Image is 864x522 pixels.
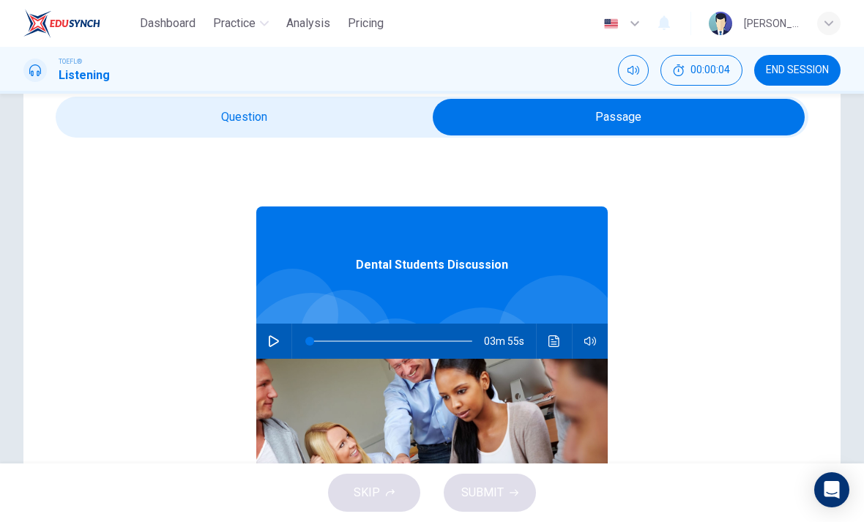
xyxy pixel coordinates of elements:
[134,10,201,37] button: Dashboard
[690,64,730,76] span: 00:00:04
[543,324,566,359] button: Click to see the audio transcription
[814,472,849,507] div: Open Intercom Messenger
[618,55,649,86] div: Mute
[140,15,195,32] span: Dashboard
[59,67,110,84] h1: Listening
[23,9,134,38] a: EduSynch logo
[280,10,336,37] button: Analysis
[207,10,275,37] button: Practice
[348,15,384,32] span: Pricing
[484,324,536,359] span: 03m 55s
[286,15,330,32] span: Analysis
[342,10,390,37] button: Pricing
[660,55,742,86] div: Hide
[23,9,100,38] img: EduSynch logo
[213,15,256,32] span: Practice
[660,55,742,86] button: 00:00:04
[766,64,829,76] span: END SESSION
[709,12,732,35] img: Profile picture
[602,18,620,29] img: en
[744,15,800,32] div: [PERSON_NAME]
[356,256,508,274] span: Dental Students Discussion
[59,56,82,67] span: TOEFL®
[754,55,841,86] button: END SESSION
